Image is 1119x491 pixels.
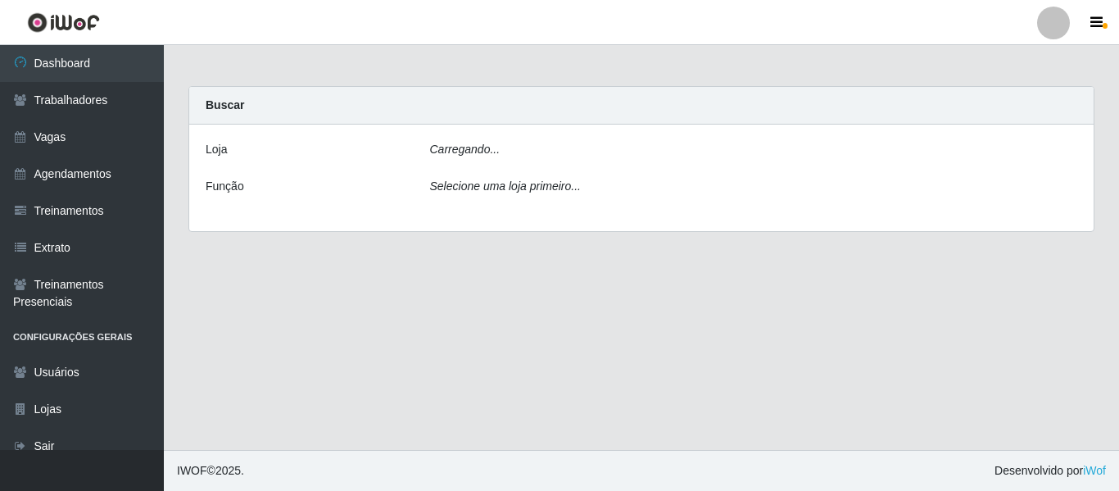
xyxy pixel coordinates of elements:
i: Selecione uma loja primeiro... [430,180,581,193]
label: Função [206,178,244,195]
strong: Buscar [206,98,244,111]
img: CoreUI Logo [27,12,100,33]
span: © 2025 . [177,462,244,480]
i: Carregando... [430,143,501,156]
span: Desenvolvido por [994,462,1106,480]
label: Loja [206,141,227,158]
a: iWof [1083,464,1106,477]
span: IWOF [177,464,207,477]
